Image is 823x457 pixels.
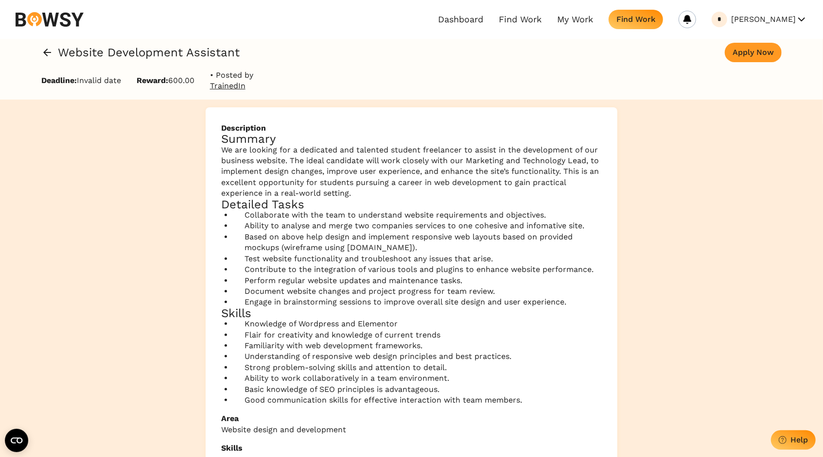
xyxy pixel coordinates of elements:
[221,424,602,435] p: Website design and development
[41,75,121,86] p: Invalid date
[221,123,602,134] b: Description
[233,286,602,297] li: Document website changes and project progress for team review.
[16,12,84,27] img: svg%3e
[233,340,602,351] li: Familiarity with web development frameworks.
[210,81,253,91] a: TrainedIn
[233,264,602,275] li: Contribute to the integration of various tools and plugins to enhance website performance.
[221,145,602,199] p: We are looking for a dedicated and talented student freelancer to assist in the development of ou...
[41,76,77,85] span: Deadline:
[58,47,240,58] h2: Website Development Assistant
[771,430,816,450] button: Help
[233,330,602,340] li: Flair for creativity and knowledge of current trends
[233,319,602,329] li: Knowledge of Wordpress and Elementor
[221,308,602,319] h2: Skills
[233,232,602,254] li: Based on above help design and implement responsive web layouts based on provided mockups (wirefr...
[221,413,602,424] b: Area
[438,14,483,25] a: Dashboard
[616,15,655,24] div: Find Work
[790,435,808,444] div: Help
[233,373,602,384] li: Ability to work collaboratively in a team environment.
[137,75,194,86] p: 600.00
[221,134,602,144] h2: Summary
[718,17,721,23] div: Leona
[499,14,542,25] a: Find Work
[233,297,602,307] li: Engage in brainstorming sessions to improve overall site design and user experience.
[233,395,602,406] li: Good communication skills for effective interaction with team members.
[712,12,727,27] a: Leona
[725,43,782,62] button: Apply Now
[733,48,774,57] div: Apply Now
[221,443,602,454] b: Skills
[233,362,602,373] li: Strong problem-solving skills and attention to detail.
[137,76,168,85] span: Reward:
[233,384,602,395] li: Basic knowledge of SEO principles is advantageous.
[233,275,602,286] li: Perform regular website updates and maintenance tasks.
[233,210,602,220] li: Collaborate with the team to understand website requirements and objectives.
[731,12,807,27] button: [PERSON_NAME]
[221,199,602,210] h2: Detailed Tasks
[210,70,253,92] p: • Posted by
[609,10,663,29] button: Find Work
[5,429,28,452] button: Open CMP widget
[233,220,602,231] li: Ability to analyse and merge two companies services to one cohesive and infomative site.
[233,351,602,362] li: Understanding of responsive web design principles and best practices.
[233,254,602,264] li: Test website functionality and troubleshoot any issues that arise.
[557,14,593,25] a: My Work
